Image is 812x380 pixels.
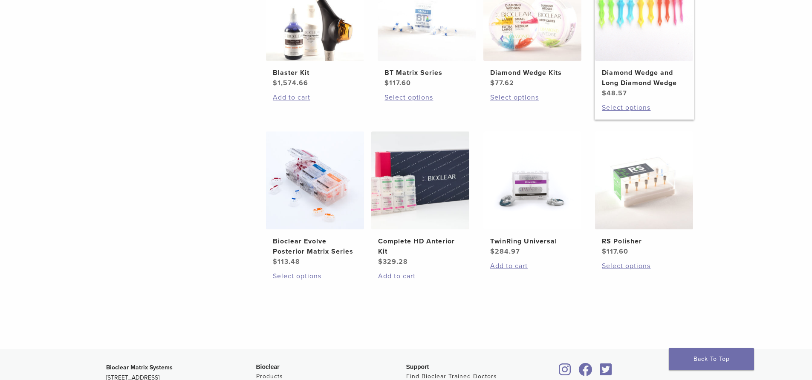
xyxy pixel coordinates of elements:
[602,89,607,97] span: $
[384,68,469,78] h2: BT Matrix Series
[595,131,694,257] a: RS PolisherRS Polisher $117.60
[490,79,514,87] bdi: 77.62
[490,247,520,256] bdi: 284.97
[266,131,365,267] a: Bioclear Evolve Posterior Matrix SeriesBioclear Evolve Posterior Matrix Series $113.48
[273,79,308,87] bdi: 1,574.66
[602,68,686,88] h2: Diamond Wedge and Long Diamond Wedge
[256,373,283,380] a: Products
[371,131,470,267] a: Complete HD Anterior KitComplete HD Anterior Kit $329.28
[371,131,469,229] img: Complete HD Anterior Kit
[266,131,364,229] img: Bioclear Evolve Posterior Matrix Series
[384,79,411,87] bdi: 117.60
[602,247,628,256] bdi: 117.60
[256,363,280,370] span: Bioclear
[669,348,754,370] a: Back To Top
[556,368,574,377] a: Bioclear
[602,103,686,113] a: Select options for “Diamond Wedge and Long Diamond Wedge”
[273,79,277,87] span: $
[378,271,462,281] a: Add to cart: “Complete HD Anterior Kit”
[273,92,357,103] a: Add to cart: “Blaster Kit”
[273,271,357,281] a: Select options for “Bioclear Evolve Posterior Matrix Series”
[490,247,495,256] span: $
[378,236,462,257] h2: Complete HD Anterior Kit
[490,236,575,246] h2: TwinRing Universal
[490,92,575,103] a: Select options for “Diamond Wedge Kits”
[490,68,575,78] h2: Diamond Wedge Kits
[602,89,627,97] bdi: 48.57
[483,131,581,229] img: TwinRing Universal
[406,373,497,380] a: Find Bioclear Trained Doctors
[273,257,277,266] span: $
[576,368,595,377] a: Bioclear
[483,131,582,257] a: TwinRing UniversalTwinRing Universal $284.97
[273,257,300,266] bdi: 113.48
[597,368,615,377] a: Bioclear
[384,79,389,87] span: $
[602,261,686,271] a: Select options for “RS Polisher”
[273,68,357,78] h2: Blaster Kit
[273,236,357,257] h2: Bioclear Evolve Posterior Matrix Series
[602,236,686,246] h2: RS Polisher
[490,261,575,271] a: Add to cart: “TwinRing Universal”
[595,131,693,229] img: RS Polisher
[378,257,383,266] span: $
[602,247,607,256] span: $
[106,364,173,371] strong: Bioclear Matrix Systems
[378,257,408,266] bdi: 329.28
[490,79,495,87] span: $
[384,92,469,103] a: Select options for “BT Matrix Series”
[406,363,429,370] span: Support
